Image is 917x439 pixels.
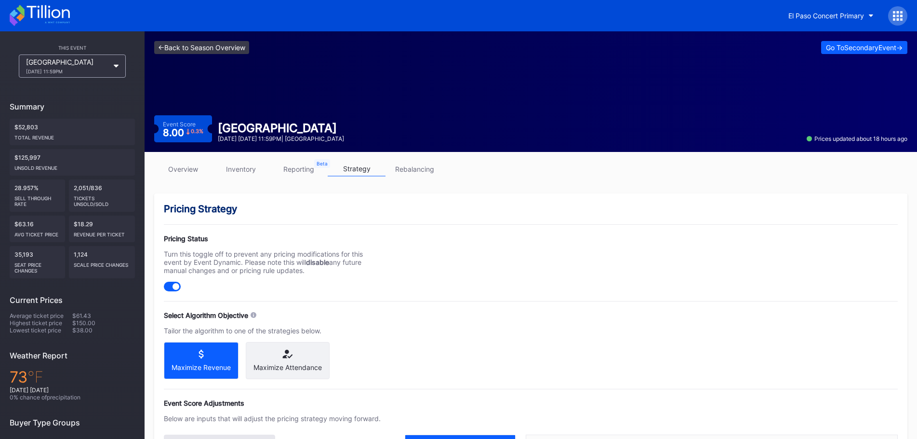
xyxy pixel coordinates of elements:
div: Maximize Revenue [172,363,231,371]
a: rebalancing [385,162,443,177]
div: scale price changes [74,258,130,268]
div: Maximize Attendance [253,363,322,371]
div: $150.00 [72,319,135,327]
strong: disable [306,258,329,266]
div: 1,124 [69,246,135,278]
div: $61.43 [72,312,135,319]
a: reporting [270,162,328,177]
a: strategy [328,162,385,177]
div: [DATE] [DATE] [10,386,135,394]
div: [GEOGRAPHIC_DATA] [26,58,109,74]
div: Sell Through Rate [14,192,60,207]
div: Event Score [163,121,196,128]
div: This Event [10,45,135,51]
div: Buyer Type Groups [10,418,135,427]
div: El Paso Concert Primary [788,12,864,20]
div: 35,193 [10,246,65,278]
div: Prices updated about 18 hours ago [807,135,907,142]
div: 0.3 % [191,129,203,134]
div: [DATE] [DATE] 11:59PM | [GEOGRAPHIC_DATA] [218,135,344,142]
div: Select Algorithm Objective [164,311,248,319]
div: Revenue per ticket [74,228,130,237]
a: inventory [212,162,270,177]
div: Highest ticket price [10,319,72,327]
div: Pricing Status [164,234,381,243]
div: 2,051/836 [69,179,135,212]
div: Pricing Strategy [164,203,898,215]
div: $18.29 [69,216,135,242]
div: 28.957% [10,179,65,212]
div: $38.00 [72,327,135,334]
button: Go ToSecondaryEvent-> [821,41,907,54]
div: Average ticket price [10,312,72,319]
div: Summary [10,102,135,111]
a: <-Back to Season Overview [154,41,249,54]
div: 8.00 [163,128,203,137]
div: Unsold Revenue [14,161,130,171]
div: $63.16 [10,216,65,242]
button: El Paso Concert Primary [781,7,881,25]
div: Turn this toggle off to prevent any pricing modifications for this event by Event Dynamic. Please... [164,250,381,274]
div: Lowest ticket price [10,327,72,334]
div: Total Revenue [14,131,130,140]
a: overview [154,162,212,177]
div: Go To Secondary Event -> [826,43,903,52]
div: Tailor the algorithm to one of the strategies below. [164,327,381,335]
div: Current Prices [10,295,135,305]
div: $125,997 [10,149,135,176]
div: seat price changes [14,258,60,274]
div: Event Score Adjustments [164,399,898,407]
span: ℉ [27,368,43,386]
div: Avg ticket price [14,228,60,237]
div: 73 [10,368,135,386]
div: 0 % chance of precipitation [10,394,135,401]
div: Weather Report [10,351,135,360]
div: $52,803 [10,119,135,145]
div: Tickets Unsold/Sold [74,192,130,207]
div: Below are inputs that will adjust the pricing strategy moving forward. [164,414,381,423]
div: [DATE] 11:59PM [26,69,109,74]
div: [GEOGRAPHIC_DATA] [218,121,344,135]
